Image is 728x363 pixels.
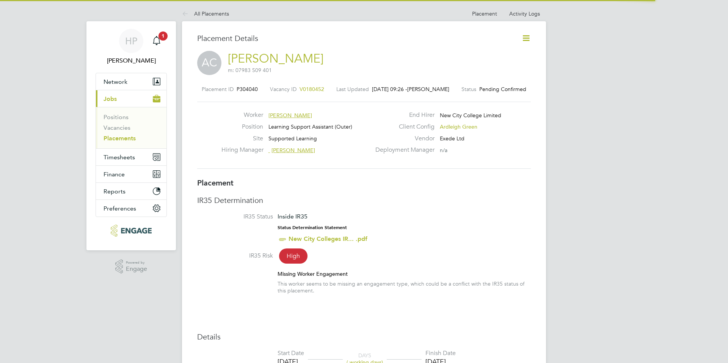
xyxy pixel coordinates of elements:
span: Confirmed [501,86,526,93]
button: Finance [96,166,166,182]
span: n/a [440,147,447,154]
label: Last Updated [336,86,369,93]
span: Jobs [104,95,117,102]
a: Vacancies [104,124,130,131]
span: V0180452 [300,86,324,93]
div: Jobs [96,107,166,148]
button: Reports [96,183,166,200]
span: [PERSON_NAME] [407,86,449,93]
label: End Hirer [371,111,435,119]
label: Vendor [371,135,435,143]
span: AC [197,51,221,75]
label: IR35 Status [197,213,273,221]
label: Deployment Manager [371,146,435,154]
a: All Placements [182,10,229,17]
a: Go to home page [96,225,167,237]
b: Placement [197,178,234,187]
span: Finance [104,171,125,178]
span: Timesheets [104,154,135,161]
span: Engage [126,266,147,272]
a: Powered byEngage [115,259,147,274]
span: New City College Limited [440,112,501,119]
h3: Details [197,332,531,342]
span: HP [125,36,137,46]
label: Worker [221,111,263,119]
a: HP[PERSON_NAME] [96,29,167,65]
label: Client Config [371,123,435,131]
span: m: 07983 509 401 [228,67,272,74]
span: [PERSON_NAME] [268,112,312,119]
label: IR35 Risk [197,252,273,260]
span: Supported Learning [268,135,317,142]
span: Exede Ltd [440,135,464,142]
a: Activity Logs [509,10,540,17]
button: Preferences [96,200,166,217]
span: Ardleigh Green [440,123,477,130]
label: Site [221,135,263,143]
span: [DATE] 09:26 - [372,86,407,93]
div: Missing Worker Engagement [278,270,531,277]
div: Start Date [278,349,304,357]
img: xede-logo-retina.png [111,225,151,237]
div: Finish Date [425,349,456,357]
span: 1 [158,31,168,41]
label: Hiring Manager [221,146,263,154]
button: Jobs [96,90,166,107]
label: Vacancy ID [270,86,297,93]
span: [PERSON_NAME] [271,147,315,154]
div: This worker seems to be missing an engagement type, which could be a conflict with the IR35 statu... [278,280,531,294]
button: Network [96,73,166,90]
span: Reports [104,188,126,195]
span: Hannah Pearce [96,56,167,65]
h3: Placement Details [197,33,510,43]
label: Status [461,86,476,93]
span: Inside IR35 [278,213,308,220]
a: Placements [104,135,136,142]
a: 1 [149,29,164,53]
span: P304040 [237,86,258,93]
button: Timesheets [96,149,166,165]
strong: Status Determination Statement [278,225,347,230]
span: Powered by [126,259,147,266]
span: Network [104,78,127,85]
h3: IR35 Determination [197,195,531,205]
a: Positions [104,113,129,121]
a: Placement [472,10,497,17]
label: Position [221,123,263,131]
span: Pending [479,86,499,93]
nav: Main navigation [86,21,176,250]
a: [PERSON_NAME] [228,51,323,66]
span: Learning Support Assistant (Outer) [268,123,352,130]
span: Preferences [104,205,136,212]
label: Placement ID [202,86,234,93]
span: High [279,248,308,264]
a: New City Colleges IR... .pdf [289,235,367,242]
